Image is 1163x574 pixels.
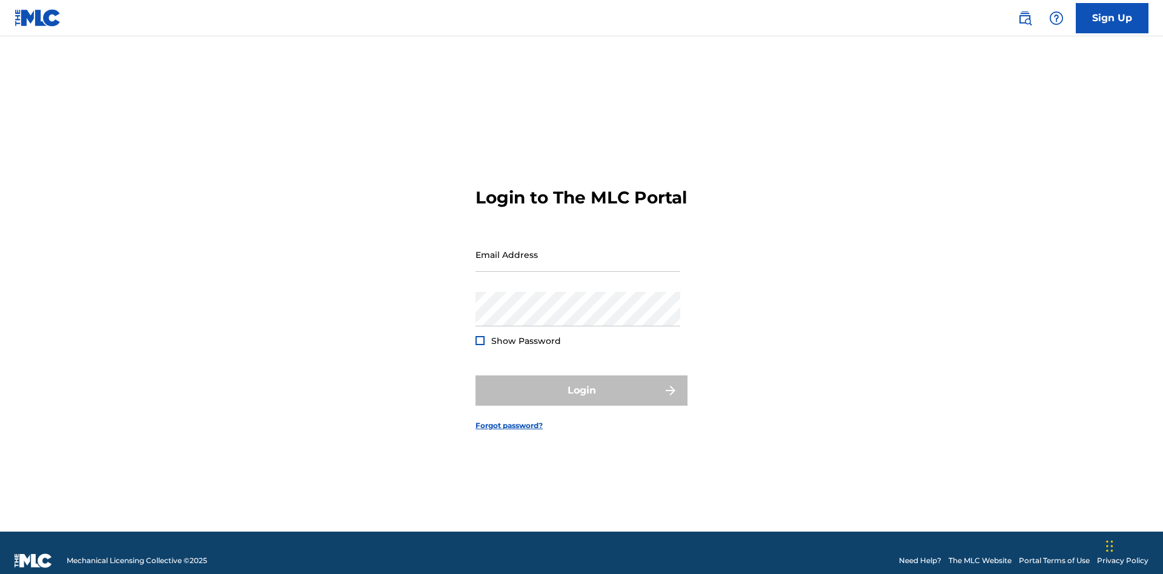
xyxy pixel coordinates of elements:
[1018,11,1032,25] img: search
[1102,516,1163,574] iframe: Chat Widget
[899,555,941,566] a: Need Help?
[1019,555,1090,566] a: Portal Terms of Use
[475,187,687,208] h3: Login to The MLC Portal
[1044,6,1069,30] div: Help
[491,335,561,346] span: Show Password
[475,420,543,431] a: Forgot password?
[67,555,207,566] span: Mechanical Licensing Collective © 2025
[1013,6,1037,30] a: Public Search
[15,9,61,27] img: MLC Logo
[15,553,52,568] img: logo
[1097,555,1148,566] a: Privacy Policy
[1106,528,1113,564] div: Drag
[1076,3,1148,33] a: Sign Up
[1049,11,1064,25] img: help
[949,555,1012,566] a: The MLC Website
